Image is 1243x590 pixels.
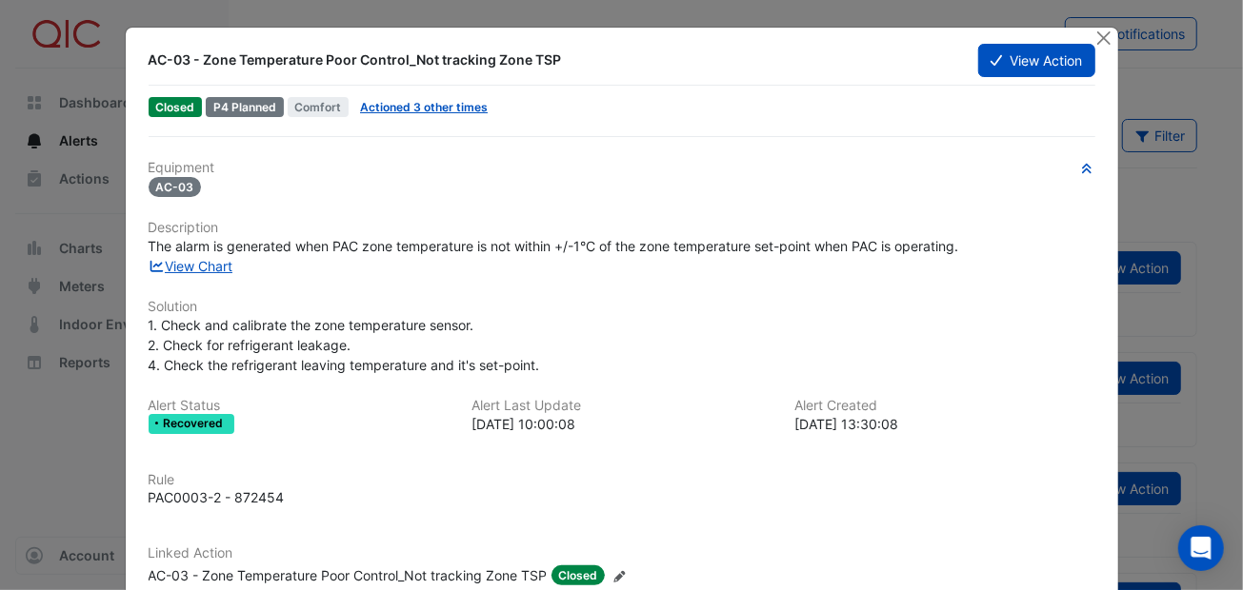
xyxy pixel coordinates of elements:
[360,100,488,114] a: Actioned 3 other times
[149,220,1095,236] h6: Description
[794,398,1094,414] h6: Alert Created
[163,418,227,429] span: Recovered
[978,44,1094,77] button: View Action
[149,97,203,117] span: Closed
[471,398,772,414] h6: Alert Last Update
[288,97,350,117] span: Comfort
[612,569,627,583] fa-icon: Edit Linked Action
[149,317,540,373] span: 1. Check and calibrate the zone temperature sensor. 2. Check for refrigerant leakage. 4. Check th...
[149,258,233,274] a: View Chart
[471,414,772,434] div: [DATE] 10:00:08
[149,398,449,414] h6: Alert Status
[794,414,1094,434] div: [DATE] 13:30:08
[551,565,606,585] span: Closed
[149,565,548,585] div: AC-03 - Zone Temperature Poor Control_Not tracking Zone TSP
[206,97,284,117] div: P4 Planned
[149,238,959,254] span: The alarm is generated when PAC zone temperature is not within +/-1°C of the zone temperature set...
[149,299,1095,315] h6: Solution
[1094,28,1114,48] button: Close
[149,487,285,507] div: PAC0003-2 - 872454
[149,472,1095,488] h6: Rule
[1178,525,1224,571] div: Open Intercom Messenger
[149,160,1095,176] h6: Equipment
[149,50,956,69] div: AC-03 - Zone Temperature Poor Control_Not tracking Zone TSP
[149,545,1095,561] h6: Linked Action
[149,177,202,197] span: AC-03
